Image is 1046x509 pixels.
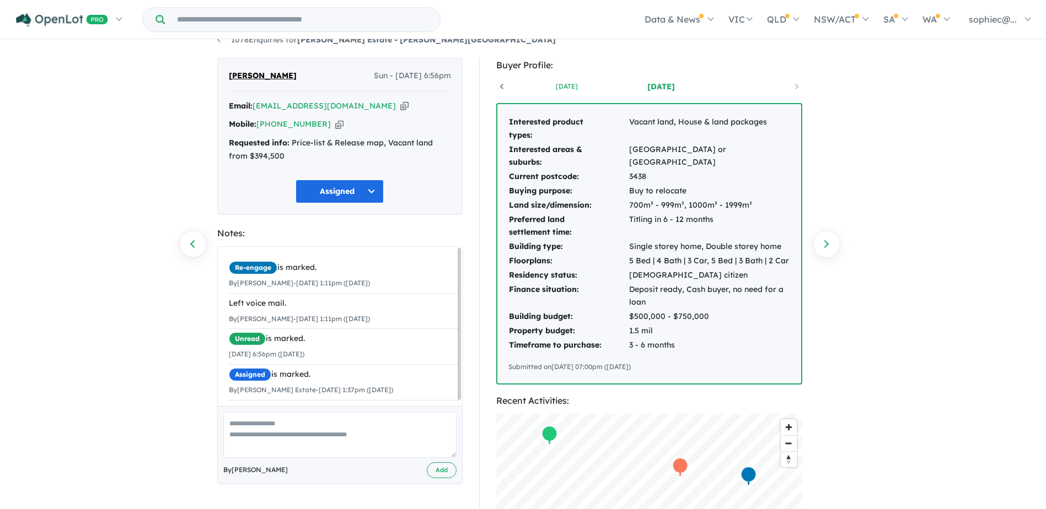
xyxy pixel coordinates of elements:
small: By [PERSON_NAME] - [DATE] 1:11pm ([DATE]) [229,279,370,287]
div: Map marker [672,457,688,477]
td: $500,000 - $750,000 [629,310,790,324]
td: Current postcode: [508,170,629,184]
td: Deposit ready, Cash buyer, no need for a loan [629,283,790,310]
button: Reset bearing to north [781,451,797,467]
td: Floorplans: [508,254,629,268]
td: Residency status: [508,268,629,283]
small: [DATE] 6:56pm ([DATE]) [229,350,304,358]
span: Unread [229,332,266,345]
button: Zoom in [781,419,797,435]
button: Copy [400,100,409,112]
button: Copy [335,118,344,130]
input: Try estate name, suburb, builder or developer [167,8,438,31]
td: Land size/dimension: [508,198,629,213]
td: Preferred land settlement time: [508,213,629,240]
small: By [PERSON_NAME] Estate - [DATE] 1:37pm ([DATE]) [229,386,393,394]
div: is marked. [229,261,459,274]
td: 700m² - 999m², 1000m² - 1999m² [629,198,790,213]
strong: Email: [229,101,253,111]
div: Price-list & Release map, Vacant land from $394,500 [229,137,451,163]
span: Assigned [229,368,271,381]
span: Re-engage [229,261,277,274]
td: 3 - 6 months [629,338,790,353]
div: Recent Activities: [496,393,802,408]
a: 1078Enquiries for[PERSON_NAME] Estate - [PERSON_NAME][GEOGRAPHIC_DATA] [217,35,556,45]
img: Openlot PRO Logo White [16,13,108,27]
td: [GEOGRAPHIC_DATA] or [GEOGRAPHIC_DATA] [629,143,790,170]
td: Property budget: [508,324,629,338]
td: 3438 [629,170,790,184]
div: Left voice mail. [229,297,459,310]
td: 5 Bed | 4 Bath | 3 Car, 5 Bed | 3 Bath | 2 Car [629,254,790,268]
strong: Mobile: [229,119,256,129]
td: Interested product types: [508,115,629,143]
span: By [PERSON_NAME] [223,464,288,475]
div: Notes: [217,226,463,241]
button: Zoom out [781,435,797,451]
a: [EMAIL_ADDRESS][DOMAIN_NAME] [253,101,396,111]
strong: Requested info: [229,138,289,148]
td: Timeframe to purchase: [508,338,629,353]
div: Map marker [541,425,557,445]
td: Buying purpose: [508,184,629,198]
td: 1.5 mil [629,324,790,338]
td: Building budget: [508,310,629,324]
button: Add [427,462,457,478]
td: Single storey home, Double storey home [629,240,790,254]
a: [DATE] [614,81,707,92]
div: Submitted on [DATE] 07:00pm ([DATE]) [508,361,790,372]
strong: [PERSON_NAME] Estate - [PERSON_NAME][GEOGRAPHIC_DATA] [297,35,556,45]
td: Finance situation: [508,283,629,310]
div: Map marker [740,465,757,486]
div: is marked. [229,368,459,381]
td: Buy to relocate [629,184,790,198]
td: Interested areas & suburbs: [508,143,629,170]
td: Titling in 6 - 12 months [629,213,790,240]
td: [DEMOGRAPHIC_DATA] citizen [629,268,790,283]
nav: breadcrumb [217,34,829,47]
small: By [PERSON_NAME] - [DATE] 1:11pm ([DATE]) [229,315,370,323]
td: Building type: [508,240,629,254]
span: Sun - [DATE] 6:56pm [374,69,451,83]
div: Buyer Profile: [496,58,802,73]
button: Assigned [296,180,384,203]
div: is marked. [229,332,459,345]
span: sophiec@... [969,14,1017,25]
a: [PHONE_NUMBER] [256,119,331,129]
td: Vacant land, House & land packages [629,115,790,143]
span: [PERSON_NAME] [229,69,297,83]
a: [DATE] [520,81,614,92]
